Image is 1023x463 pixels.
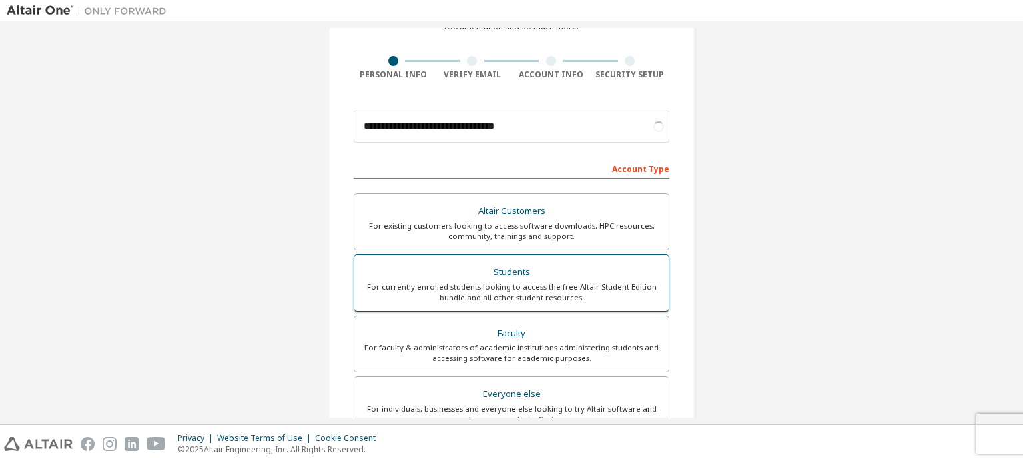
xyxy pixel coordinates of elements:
[511,69,591,80] div: Account Info
[178,433,217,444] div: Privacy
[362,221,661,242] div: For existing customers looking to access software downloads, HPC resources, community, trainings ...
[362,342,661,364] div: For faculty & administrators of academic institutions administering students and accessing softwa...
[433,69,512,80] div: Verify Email
[354,157,669,179] div: Account Type
[103,437,117,451] img: instagram.svg
[354,69,433,80] div: Personal Info
[362,324,661,343] div: Faculty
[147,437,166,451] img: youtube.svg
[362,282,661,303] div: For currently enrolled students looking to access the free Altair Student Edition bundle and all ...
[217,433,315,444] div: Website Terms of Use
[7,4,173,17] img: Altair One
[178,444,384,455] p: © 2025 Altair Engineering, Inc. All Rights Reserved.
[362,404,661,425] div: For individuals, businesses and everyone else looking to try Altair software and explore our prod...
[591,69,670,80] div: Security Setup
[81,437,95,451] img: facebook.svg
[362,263,661,282] div: Students
[125,437,139,451] img: linkedin.svg
[4,437,73,451] img: altair_logo.svg
[362,202,661,221] div: Altair Customers
[315,433,384,444] div: Cookie Consent
[362,385,661,404] div: Everyone else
